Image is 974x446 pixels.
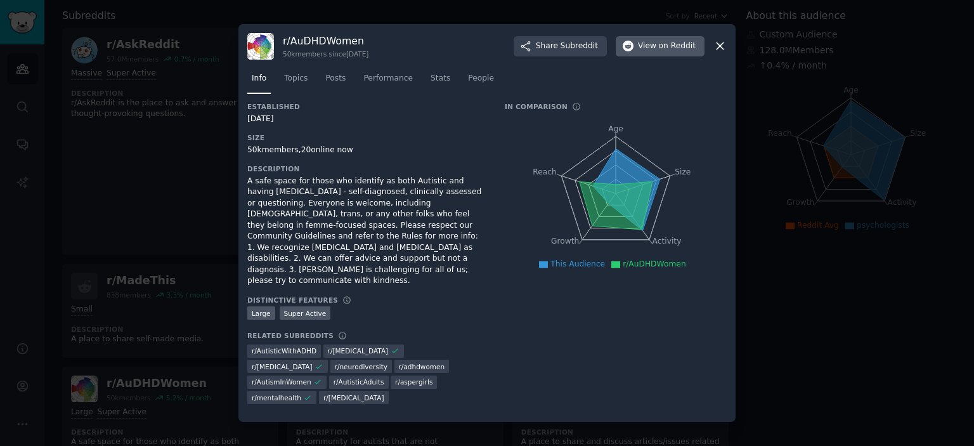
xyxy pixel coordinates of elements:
span: Share [536,41,598,52]
tspan: Growth [551,237,579,246]
h3: Description [247,164,487,173]
tspan: Reach [533,167,557,176]
div: 50k members, 20 online now [247,145,487,156]
span: Performance [363,73,413,84]
span: Info [252,73,266,84]
a: Posts [321,69,350,95]
div: [DATE] [247,114,487,125]
span: r/ neurodiversity [335,362,387,371]
span: This Audience [550,259,605,268]
span: r/ AutisticWithADHD [252,346,316,355]
span: on Reddit [659,41,696,52]
tspan: Age [608,124,623,133]
h3: Established [247,102,487,111]
h3: r/ AuDHDWomen [283,34,368,48]
div: Super Active [280,306,331,320]
div: Large [247,306,275,320]
span: r/ aspergirls [395,377,432,386]
div: 50k members since [DATE] [283,49,368,58]
span: r/ [MEDICAL_DATA] [323,393,384,402]
span: r/ [MEDICAL_DATA] [328,346,389,355]
button: Viewon Reddit [616,36,705,56]
a: Topics [280,69,312,95]
a: Info [247,69,271,95]
h3: Distinctive Features [247,296,338,305]
tspan: Activity [653,237,682,246]
div: A safe space for those who identify as both Autistic and having [MEDICAL_DATA] - self-diagnosed, ... [247,176,487,287]
span: View [638,41,696,52]
h3: Size [247,133,487,142]
span: Subreddit [561,41,598,52]
span: Stats [431,73,450,84]
span: r/ AutismInWomen [252,377,311,386]
a: People [464,69,498,95]
span: r/ adhdwomen [399,362,445,371]
h3: Related Subreddits [247,331,334,340]
a: Stats [426,69,455,95]
tspan: Size [675,167,691,176]
span: Topics [284,73,308,84]
span: r/ [MEDICAL_DATA] [252,362,313,371]
span: People [468,73,494,84]
button: ShareSubreddit [514,36,607,56]
span: r/ AutisticAdults [334,377,384,386]
a: Performance [359,69,417,95]
span: r/ mentalhealth [252,393,301,402]
h3: In Comparison [505,102,568,111]
img: AuDHDWomen [247,33,274,60]
span: Posts [325,73,346,84]
span: r/AuDHDWomen [623,259,686,268]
